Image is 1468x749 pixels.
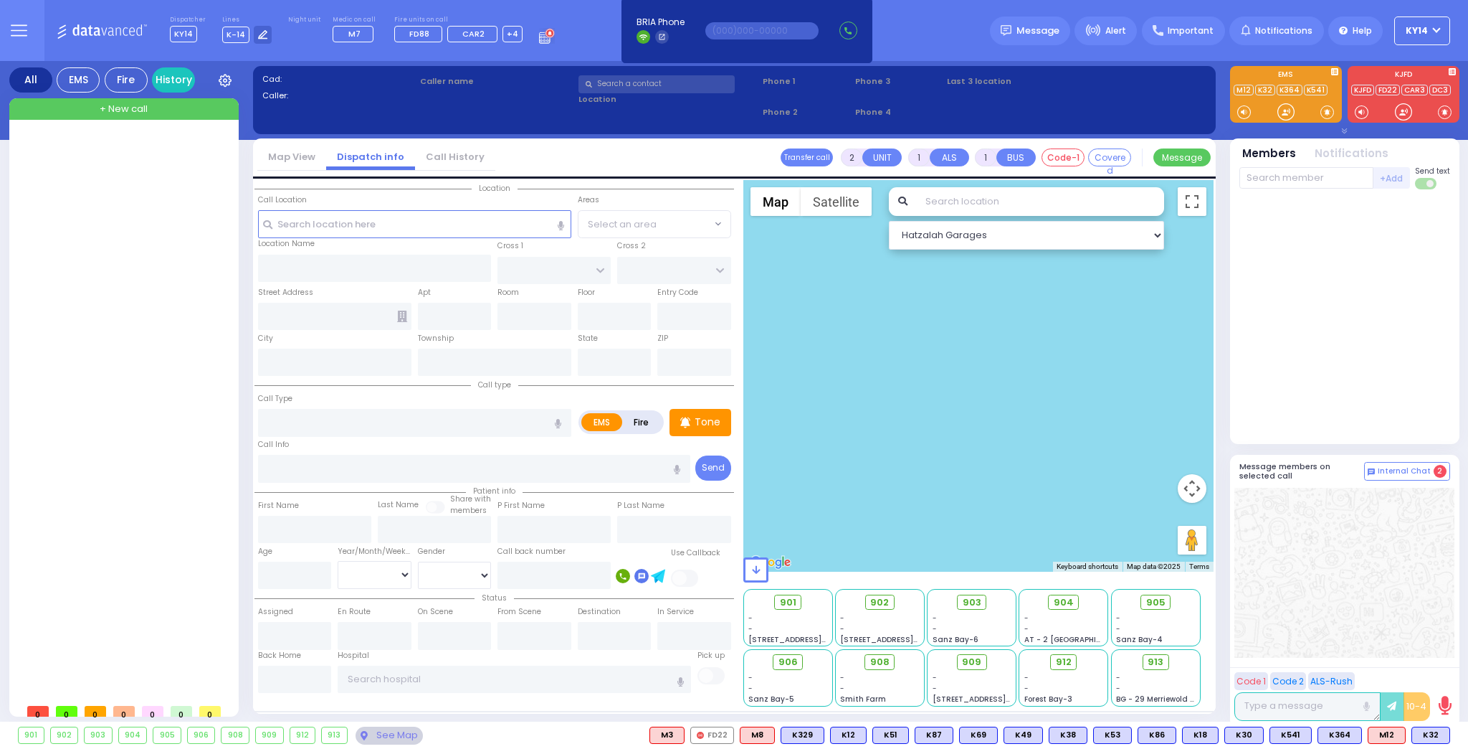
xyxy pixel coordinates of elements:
span: 0 [27,706,49,717]
span: 0 [113,706,135,717]
span: [STREET_ADDRESS][PERSON_NAME] [933,694,1068,705]
div: K541 [1269,727,1312,744]
div: Fire [105,67,148,93]
div: K53 [1093,727,1132,744]
label: Medic on call [333,16,378,24]
button: ALS-Rush [1308,672,1355,690]
label: Street Address [258,287,313,298]
input: Search member [1239,167,1373,189]
div: M8 [740,727,775,744]
label: Call Location [258,194,307,206]
label: Hospital [338,650,369,661]
span: 906 [778,655,798,669]
span: - [748,613,753,623]
div: BLS [1317,727,1362,744]
label: Fire units on call [394,16,523,24]
span: 0 [171,706,192,717]
img: message.svg [1001,25,1011,36]
span: - [748,623,753,634]
div: K12 [830,727,867,744]
span: - [933,613,937,623]
span: 912 [1056,655,1072,669]
div: 912 [290,727,315,743]
button: Covered [1088,149,1131,166]
label: State [578,333,598,344]
label: Call Info [258,439,289,451]
a: FD22 [1376,85,1400,95]
label: Call Type [258,393,292,405]
span: 904 [1054,595,1074,610]
span: Call type [471,380,518,390]
a: KJFD [1351,85,1374,95]
a: Open this area in Google Maps (opens a new window) [747,553,794,572]
span: 903 [963,595,981,610]
span: Notifications [1255,24,1312,37]
span: Smith Farm [840,694,886,705]
span: - [1024,613,1029,623]
input: (000)000-00000 [705,22,819,39]
div: BLS [1182,727,1219,744]
label: On Scene [418,606,453,618]
label: EMS [581,413,623,431]
label: Last Name [378,499,419,511]
label: Back Home [258,650,301,661]
button: Message [1153,149,1211,166]
span: - [840,623,844,634]
div: 906 [188,727,215,743]
input: Search a contact [578,75,735,93]
span: Sanz Bay-4 [1116,634,1163,645]
div: Year/Month/Week/Day [338,546,411,557]
span: Select an area [588,217,657,232]
label: In Service [657,606,694,618]
label: Cad: [262,73,416,85]
label: Floor [578,287,595,298]
div: BLS [1004,727,1043,744]
label: Last 3 location [947,75,1077,88]
label: Location [578,93,758,105]
button: UNIT [862,149,902,166]
div: BLS [1138,727,1176,744]
span: - [748,672,753,683]
label: Dispatcher [170,16,206,24]
div: BLS [1269,727,1312,744]
label: KJFD [1348,71,1459,81]
label: Township [418,333,454,344]
div: K18 [1182,727,1219,744]
span: - [840,683,844,694]
span: KY14 [1406,24,1428,37]
div: ALS [1368,727,1406,744]
div: K86 [1138,727,1176,744]
button: Drag Pegman onto the map to open Street View [1178,526,1206,555]
input: Search location [916,187,1164,216]
button: Code 2 [1270,672,1306,690]
label: First Name [258,500,299,512]
span: AT - 2 [GEOGRAPHIC_DATA] [1024,634,1130,645]
span: Phone 3 [855,75,943,88]
span: - [840,613,844,623]
div: See map [356,727,423,745]
span: [STREET_ADDRESS][PERSON_NAME] [840,634,976,645]
img: Google [747,553,794,572]
span: Sanz Bay-6 [933,634,978,645]
div: 903 [85,727,112,743]
span: - [1116,613,1120,623]
div: K69 [959,727,998,744]
div: BLS [781,727,824,744]
button: Send [695,456,731,481]
span: Help [1353,24,1372,37]
span: Phone 1 [763,75,850,88]
label: Destination [578,606,621,618]
input: Search location here [258,210,571,237]
span: - [1116,672,1120,683]
button: ALS [930,149,969,166]
a: Call History [415,150,495,164]
label: Fire [621,413,662,431]
span: 0 [85,706,106,717]
img: comment-alt.png [1368,468,1375,476]
span: - [933,683,937,694]
button: Show satellite imagery [801,187,872,216]
span: Message [1016,24,1059,38]
div: K51 [872,727,909,744]
span: Other building occupants [397,311,407,322]
div: K32 [1411,727,1450,744]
